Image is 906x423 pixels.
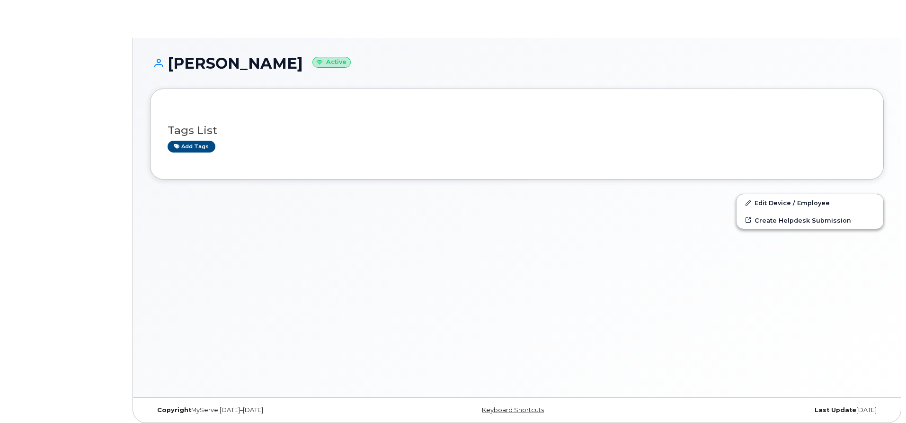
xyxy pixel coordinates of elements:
[737,212,883,229] a: Create Helpdesk Submission
[737,194,883,211] a: Edit Device / Employee
[639,406,884,414] div: [DATE]
[815,406,856,414] strong: Last Update
[150,55,884,72] h1: [PERSON_NAME]
[168,125,866,136] h3: Tags List
[150,406,395,414] div: MyServe [DATE]–[DATE]
[312,57,351,68] small: Active
[168,141,215,153] a: Add tags
[482,406,544,414] a: Keyboard Shortcuts
[157,406,191,414] strong: Copyright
